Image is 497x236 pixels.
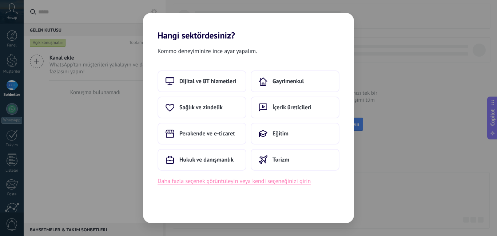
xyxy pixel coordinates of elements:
span: Sağlık ve zindelik [179,104,223,111]
button: Eğitim [251,123,339,145]
span: Turizm [273,156,289,163]
button: Hukuk ve danışmanlık [158,149,246,171]
span: Gayrimenkul [273,78,304,85]
span: Hukuk ve danışmanlık [179,156,234,163]
button: Dijital ve BT hizmetleri [158,70,246,92]
h2: Hangi sektördesiniz? [143,13,354,41]
span: İçerik üreticileri [273,104,311,111]
button: Gayrimenkul [251,70,339,92]
span: Kommo deneyiminize ince ayar yapalım. [158,46,257,56]
span: Eğitim [273,130,289,137]
button: Perakende ve e-ticaret [158,123,246,145]
button: Turizm [251,149,339,171]
button: İçerik üreticileri [251,97,339,118]
span: Perakende ve e-ticaret [179,130,235,137]
button: Sağlık ve zindelik [158,97,246,118]
span: Dijital ve BT hizmetleri [179,78,236,85]
button: Daha fazla seçenek görüntüleyin veya kendi seçeneğinizi girin [158,176,311,186]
